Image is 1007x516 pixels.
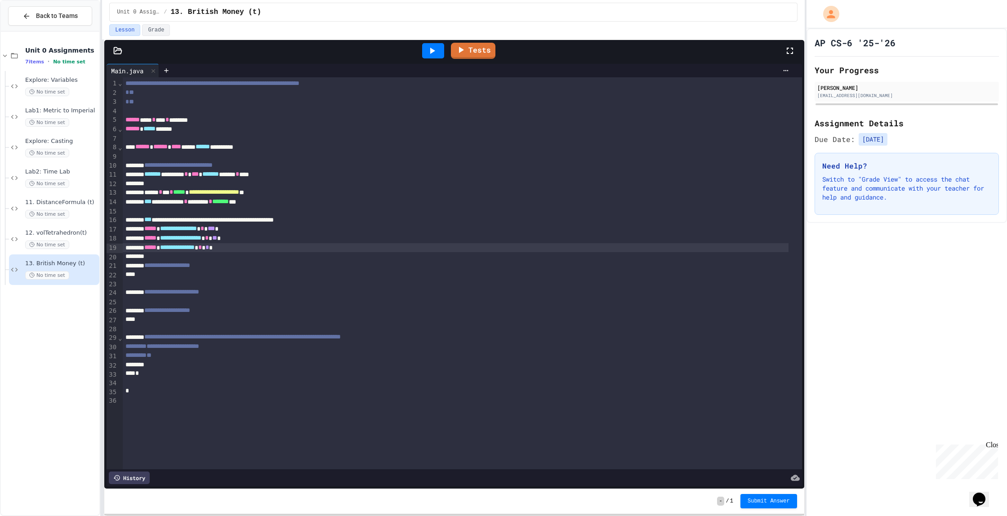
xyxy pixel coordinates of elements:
div: 11 [107,170,118,180]
button: Lesson [109,24,140,36]
div: 10 [107,161,118,171]
div: [PERSON_NAME] [817,84,996,92]
div: 14 [107,198,118,207]
div: Main.java [107,66,148,76]
iframe: chat widget [969,480,998,507]
button: Submit Answer [740,494,797,508]
span: No time set [53,59,85,65]
div: 3 [107,98,118,107]
div: 25 [107,298,118,307]
div: 8 [107,143,118,152]
span: No time set [25,118,69,127]
span: / [726,498,729,505]
div: 28 [107,325,118,334]
div: 15 [107,207,118,216]
span: [DATE] [859,133,887,146]
div: History [109,472,150,484]
iframe: chat widget [932,441,998,479]
span: / [164,9,167,16]
h3: Need Help? [822,160,991,171]
span: No time set [25,179,69,188]
div: My Account [814,4,842,24]
div: 19 [107,244,118,253]
span: • [48,58,49,65]
span: Submit Answer [748,498,790,505]
div: 4 [107,107,118,116]
span: Lab1: Metric to Imperial [25,107,98,115]
span: Lab2: Time Lab [25,168,98,176]
div: 36 [107,396,118,405]
span: Explore: Casting [25,138,98,145]
span: Due Date: [815,134,855,145]
div: 32 [107,361,118,370]
div: 1 [107,79,118,89]
div: 20 [107,253,118,262]
div: 31 [107,352,118,361]
div: 7 [107,134,118,143]
span: No time set [25,88,69,96]
div: 16 [107,216,118,225]
span: No time set [25,149,69,157]
span: 7 items [25,59,44,65]
div: 17 [107,225,118,235]
h1: AP CS-6 '25-'26 [815,36,896,49]
div: 30 [107,343,118,352]
p: Switch to "Grade View" to access the chat feature and communicate with your teacher for help and ... [822,175,991,202]
button: Grade [142,24,170,36]
span: Unit 0 Assignments [117,9,160,16]
div: 22 [107,271,118,280]
div: [EMAIL_ADDRESS][DOMAIN_NAME] [817,92,996,99]
div: 35 [107,388,118,397]
span: 1 [730,498,733,505]
span: 12. volTetrahedron(t) [25,229,98,237]
span: Fold line [118,334,122,342]
div: 29 [107,334,118,343]
span: Back to Teams [36,11,78,21]
span: 13. British Money (t) [170,7,261,18]
span: No time set [25,210,69,218]
div: 9 [107,152,118,161]
div: 24 [107,289,118,298]
div: 12 [107,180,118,189]
div: 13 [107,188,118,198]
span: Unit 0 Assignments [25,46,98,54]
div: 23 [107,280,118,289]
span: 11. DistanceFormula (t) [25,199,98,206]
span: 13. British Money (t) [25,260,98,267]
div: 5 [107,116,118,125]
div: 2 [107,89,118,98]
a: Tests [451,43,495,59]
h2: Assignment Details [815,117,999,129]
div: 21 [107,262,118,271]
div: 18 [107,234,118,244]
span: Fold line [118,125,122,133]
div: 34 [107,379,118,388]
span: No time set [25,271,69,280]
div: Chat with us now!Close [4,4,62,57]
div: 6 [107,125,118,134]
span: - [717,497,724,506]
span: No time set [25,240,69,249]
div: Main.java [107,64,159,77]
div: 26 [107,307,118,316]
h2: Your Progress [815,64,999,76]
button: Back to Teams [8,6,92,26]
div: 33 [107,370,118,379]
span: Explore: Variables [25,76,98,84]
div: 27 [107,316,118,325]
span: Fold line [118,144,122,151]
span: Fold line [118,80,122,87]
